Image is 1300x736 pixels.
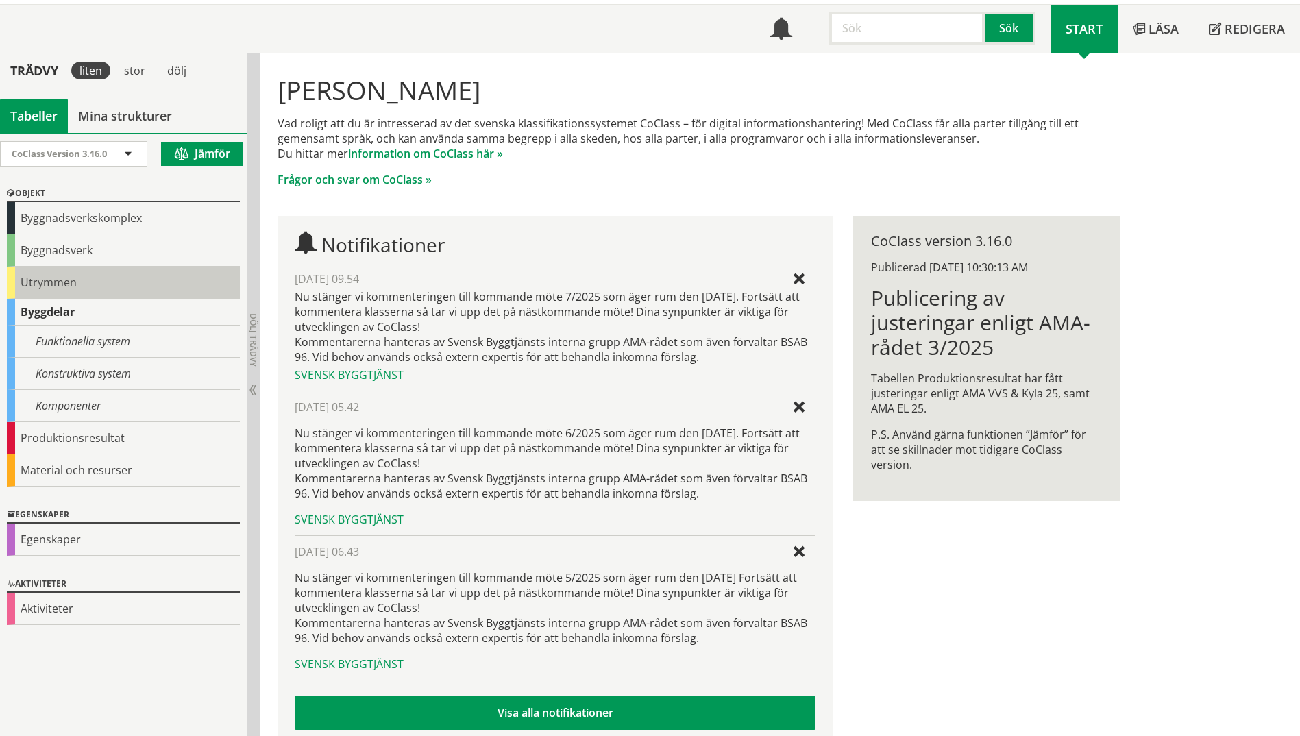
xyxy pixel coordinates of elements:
[871,427,1102,472] p: P.S. Använd gärna funktionen ”Jämför” för att se skillnader mot tidigare CoClass version.
[12,147,107,160] span: CoClass Version 3.16.0
[278,172,432,187] a: Frågor och svar om CoClass »
[1225,21,1285,37] span: Redigera
[7,358,240,390] div: Konstruktiva system
[7,234,240,267] div: Byggnadsverk
[295,696,815,730] a: Visa alla notifikationer
[7,593,240,625] div: Aktiviteter
[278,116,1120,161] p: Vad roligt att du är intresserad av det svenska klassifikationssystemet CoClass – för digital inf...
[7,202,240,234] div: Byggnadsverkskomplex
[348,146,503,161] a: information om CoClass här »
[7,422,240,454] div: Produktionsresultat
[1066,21,1103,37] span: Start
[247,313,259,367] span: Dölj trädvy
[1194,5,1300,53] a: Redigera
[295,657,815,672] div: Svensk Byggtjänst
[7,576,240,593] div: Aktiviteter
[1118,5,1194,53] a: Läsa
[295,289,815,365] div: Nu stänger vi kommenteringen till kommande möte 7/2025 som äger rum den [DATE]. Fortsätt att komm...
[68,99,182,133] a: Mina strukturer
[871,286,1102,360] h1: Publicering av justeringar enligt AMA-rådet 3/2025
[295,544,359,559] span: [DATE] 06.43
[278,75,1120,105] h1: [PERSON_NAME]
[71,62,110,79] div: liten
[7,507,240,524] div: Egenskaper
[116,62,154,79] div: stor
[871,260,1102,275] div: Publicerad [DATE] 10:30:13 AM
[295,271,359,286] span: [DATE] 09.54
[7,454,240,487] div: Material och resurser
[161,142,243,166] button: Jämför
[985,12,1035,45] button: Sök
[7,267,240,299] div: Utrymmen
[7,299,240,326] div: Byggdelar
[7,390,240,422] div: Komponenter
[1149,21,1179,37] span: Läsa
[829,12,985,45] input: Sök
[871,234,1102,249] div: CoClass version 3.16.0
[159,62,195,79] div: dölj
[295,367,815,382] div: Svensk Byggtjänst
[295,570,815,646] p: Nu stänger vi kommenteringen till kommande möte 5/2025 som äger rum den [DATE] Fortsätt att komme...
[871,371,1102,416] p: Tabellen Produktionsresultat har fått justeringar enligt AMA VVS & Kyla 25, samt AMA EL 25.
[7,186,240,202] div: Objekt
[7,326,240,358] div: Funktionella system
[295,426,815,501] p: Nu stänger vi kommenteringen till kommande möte 6/2025 som äger rum den [DATE]. Fortsätt att komm...
[3,63,66,78] div: Trädvy
[321,232,445,258] span: Notifikationer
[7,524,240,556] div: Egenskaper
[295,512,815,527] div: Svensk Byggtjänst
[295,400,359,415] span: [DATE] 05.42
[770,19,792,41] span: Notifikationer
[1051,5,1118,53] a: Start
